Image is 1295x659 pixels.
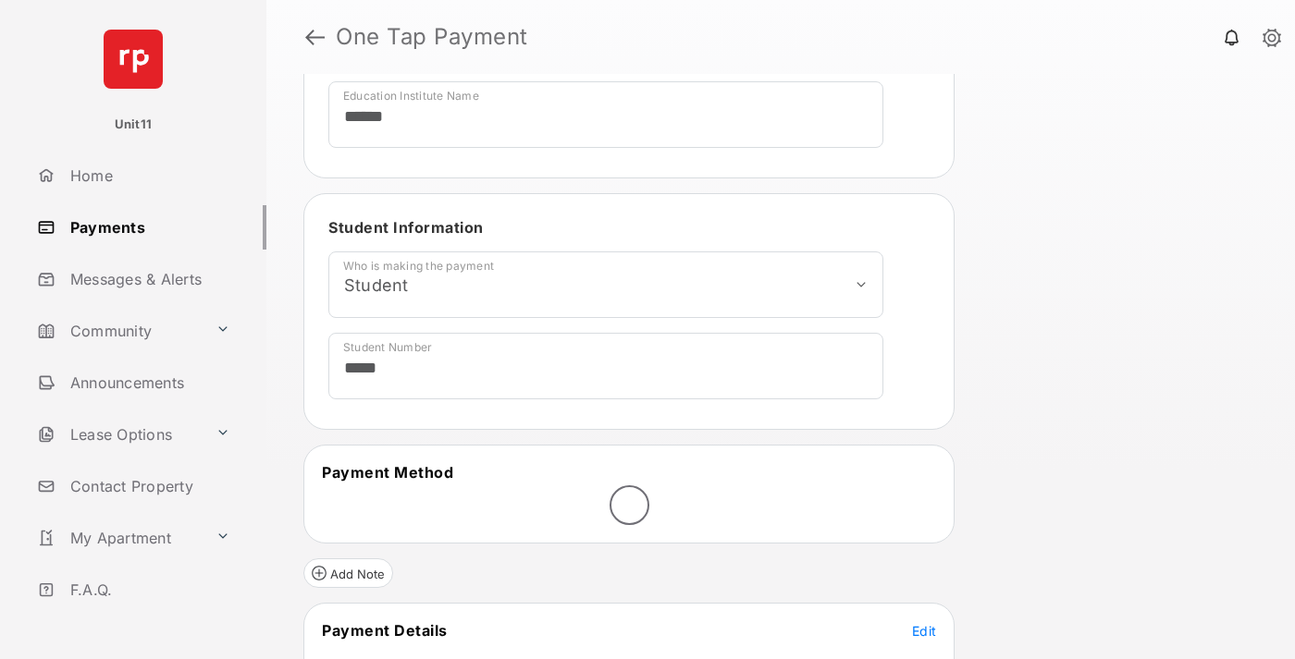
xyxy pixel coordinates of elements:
span: Edit [912,623,936,639]
a: Payments [30,205,266,250]
span: Student Information [328,218,484,237]
a: F.A.Q. [30,567,266,612]
a: Messages & Alerts [30,257,266,301]
a: Contact Property [30,464,266,508]
p: Unit11 [115,116,153,134]
button: Add Note [303,558,393,588]
img: svg+xml;base64,PHN2ZyB4bWxucz0iaHR0cDovL3d3dy53My5vcmcvMjAwMC9zdmciIHdpZHRoPSI2NCIgaGVpZ2h0PSI2NC... [104,30,163,89]
button: Edit [912,621,936,640]
a: My Apartment [30,516,208,560]
a: Lease Options [30,412,208,457]
span: Payment Details [322,621,448,640]
a: Announcements [30,360,266,405]
strong: One Tap Payment [336,26,528,48]
a: Home [30,153,266,198]
a: Community [30,309,208,353]
span: Payment Method [322,463,453,482]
